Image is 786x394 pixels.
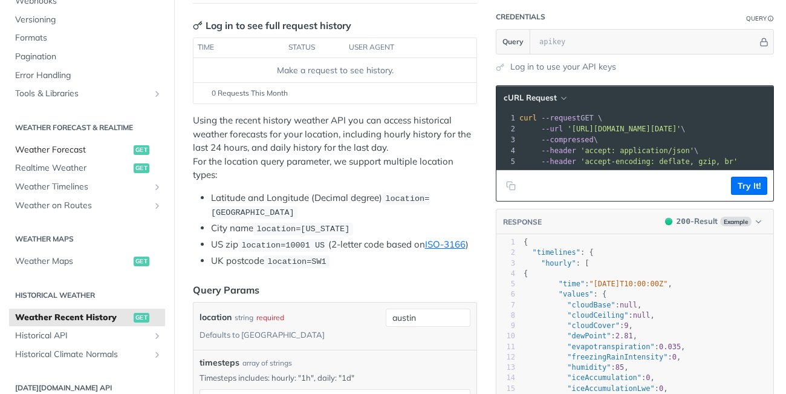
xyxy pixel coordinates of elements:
th: user agent [345,38,452,57]
span: Historical API [15,330,149,342]
span: --header [541,157,576,166]
div: 1 [496,113,517,123]
span: : , [524,332,637,340]
div: 15 [496,384,515,394]
p: Timesteps includes: hourly: "1h", daily: "1d" [200,372,470,383]
span: "timelines" [532,248,580,257]
span: : , [524,353,681,361]
div: Make a request to see history. [198,64,472,77]
span: 0 [672,353,677,361]
li: Latitude and Longitude (Decimal degree) [211,191,477,220]
span: \ [519,146,698,155]
span: : , [524,384,667,393]
span: location=10001 US [241,241,325,250]
span: Formats [15,32,162,44]
li: UK postcode [211,254,477,268]
span: "iceAccumulation" [567,373,641,382]
span: Historical Climate Normals [15,349,149,361]
span: Weather on Routes [15,200,149,212]
div: - Result [677,215,718,228]
a: Weather Mapsget [9,252,165,271]
span: : , [524,343,685,351]
span: Tools & Libraries [15,88,149,100]
span: "humidity" [567,363,611,372]
div: 6 [496,289,515,300]
span: \ [519,136,598,144]
button: RESPONSE [502,216,542,228]
span: : , [524,321,633,330]
button: cURL Request [499,92,570,104]
span: 0 [659,384,663,393]
span: curl [519,114,537,122]
span: { [524,269,528,278]
span: 0 [646,373,650,382]
span: "cloudCeiling" [567,311,628,320]
span: Realtime Weather [15,162,131,174]
span: 200 [665,218,672,225]
span: : , [524,363,628,372]
span: "[DATE]T10:00:00Z" [589,280,667,288]
span: Query [502,36,524,47]
h2: Weather Forecast & realtime [9,122,165,133]
a: Historical APIShow subpages for Historical API [9,327,165,345]
span: "time" [559,280,585,288]
div: Credentials [496,12,545,22]
div: QueryInformation [746,14,774,23]
a: Weather on RoutesShow subpages for Weather on Routes [9,197,165,215]
div: 13 [496,363,515,373]
div: 3 [496,134,517,145]
span: null [620,301,637,309]
span: : { [524,248,594,257]
span: --request [541,114,580,122]
span: Weather Forecast [15,144,131,156]
div: Log in to see full request history [193,18,351,33]
span: get [134,313,149,323]
span: 0 Requests This Month [212,88,288,99]
div: 12 [496,352,515,363]
div: 1 [496,237,515,248]
a: Historical Climate NormalsShow subpages for Historical Climate Normals [9,346,165,364]
button: Copy to clipboard [502,177,519,195]
a: Versioning [9,11,165,29]
button: Query [496,30,530,54]
li: City name [211,222,477,235]
button: 200200-ResultExample [659,215,767,228]
a: Formats [9,29,165,47]
div: 5 [496,279,515,289]
span: Example [720,217,752,226]
span: "evapotranspiration" [567,343,655,351]
span: "freezingRainIntensity" [567,353,667,361]
span: 85 [615,363,624,372]
span: location=SW1 [267,257,326,266]
span: Versioning [15,14,162,26]
span: 200 [677,217,690,226]
span: { [524,238,528,246]
svg: Key [193,21,203,30]
span: null [633,311,651,320]
span: "values" [559,290,594,298]
span: '[URL][DOMAIN_NAME][DATE]' [567,125,681,133]
th: time [193,38,284,57]
a: Realtime Weatherget [9,159,165,177]
span: --compressed [541,136,594,144]
span: \ [519,125,686,133]
span: : , [524,373,655,382]
span: "iceAccumulationLwe" [567,384,655,393]
span: get [134,257,149,266]
div: 9 [496,321,515,331]
a: Weather Recent Historyget [9,309,165,327]
span: "hourly" [541,259,576,268]
div: 4 [496,145,517,156]
div: 2 [496,123,517,134]
label: location [200,309,232,326]
span: : , [524,301,641,309]
div: 2 [496,248,515,258]
span: Pagination [15,51,162,63]
span: 9 [624,321,628,330]
th: status [284,38,345,57]
div: 8 [496,310,515,321]
a: Weather Forecastget [9,141,165,159]
div: 11 [496,342,515,352]
div: 3 [496,258,515,269]
span: "cloudCover" [567,321,620,330]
